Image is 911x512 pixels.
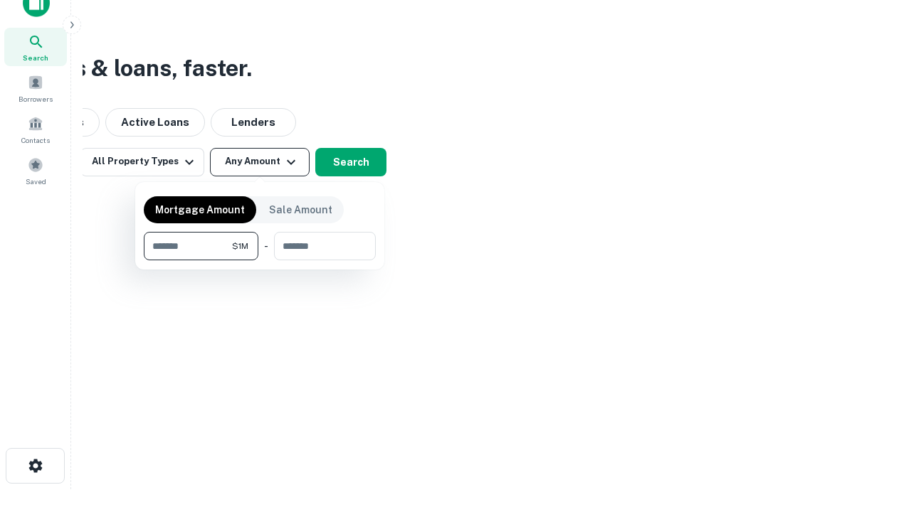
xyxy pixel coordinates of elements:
[155,202,245,218] p: Mortgage Amount
[232,240,248,252] span: $1M
[269,202,332,218] p: Sale Amount
[840,398,911,466] iframe: Chat Widget
[264,232,268,260] div: -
